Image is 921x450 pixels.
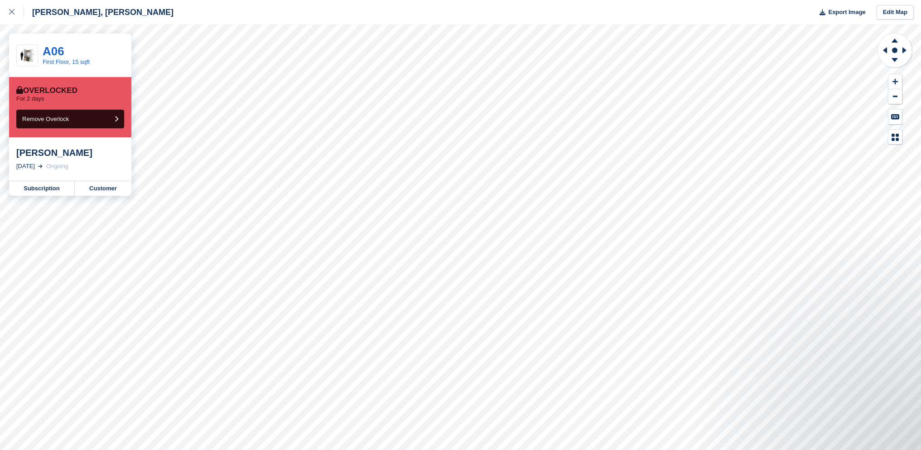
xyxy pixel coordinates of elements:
a: Edit Map [877,5,914,20]
div: [PERSON_NAME], [PERSON_NAME] [24,7,174,18]
div: Ongoing [46,162,68,171]
img: 15-sqft-unit.jpg [17,48,38,63]
span: Export Image [828,8,865,17]
div: [DATE] [16,162,35,171]
a: First Floor, 15 sqft [43,58,90,65]
button: Zoom In [888,74,902,89]
button: Keyboard Shortcuts [888,109,902,124]
div: Overlocked [16,86,77,95]
span: Remove Overlock [22,116,69,122]
img: arrow-right-light-icn-cde0832a797a2874e46488d9cf13f60e5c3a73dbe684e267c42b8395dfbc2abf.svg [38,165,43,168]
a: Subscription [9,181,75,196]
a: A06 [43,44,64,58]
button: Export Image [814,5,866,20]
p: For 2 days [16,95,44,102]
button: Remove Overlock [16,110,124,128]
button: Map Legend [888,130,902,145]
div: [PERSON_NAME] [16,147,124,158]
a: Customer [75,181,131,196]
button: Zoom Out [888,89,902,104]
